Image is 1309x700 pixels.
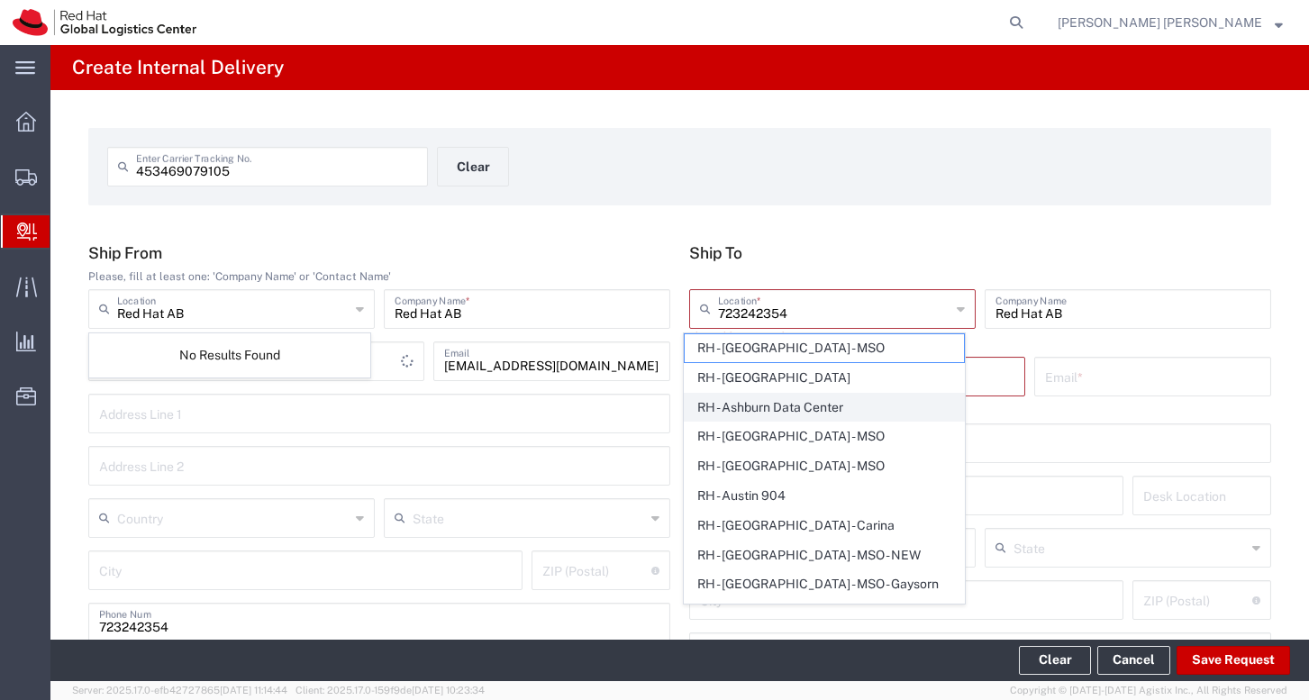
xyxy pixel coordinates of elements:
span: RH - Austin 904 [685,482,964,510]
span: RH - [GEOGRAPHIC_DATA] - Carina [685,512,964,540]
span: RH - [GEOGRAPHIC_DATA] - MSO [685,334,964,362]
span: [DATE] 11:14:44 [220,685,287,695]
button: [PERSON_NAME] [PERSON_NAME] [1057,12,1284,33]
span: Copyright © [DATE]-[DATE] Agistix Inc., All Rights Reserved [1010,683,1287,698]
span: RH - [GEOGRAPHIC_DATA] - MSO - Gaysorn [685,570,964,598]
h5: Ship From [88,243,670,262]
span: [DATE] 10:23:34 [412,685,485,695]
div: Please, fill at least one: 'Company Name' or 'Contact Name' [88,268,670,285]
span: Anna Lei Linne [1058,13,1262,32]
a: Cancel [1097,646,1170,675]
span: RH - [GEOGRAPHIC_DATA] - Colonial [685,600,964,628]
button: Clear [437,147,509,186]
h5: Ship To [689,243,1271,262]
span: RH - [GEOGRAPHIC_DATA] - MSO - NEW [685,541,964,569]
img: logo [13,9,196,36]
span: RH - [GEOGRAPHIC_DATA] - MSO [685,452,964,480]
div: No Results Found [89,333,370,377]
span: Client: 2025.17.0-159f9de [295,685,485,695]
span: RH - [GEOGRAPHIC_DATA] - MSO [685,423,964,450]
span: RH - [GEOGRAPHIC_DATA] [685,364,964,392]
button: Save Request [1177,646,1290,675]
span: Server: 2025.17.0-efb42727865 [72,685,287,695]
div: This field is required [689,329,976,344]
button: Clear [1019,646,1091,675]
span: RH - Ashburn Data Center [685,394,964,422]
h4: Create Internal Delivery [72,45,284,90]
